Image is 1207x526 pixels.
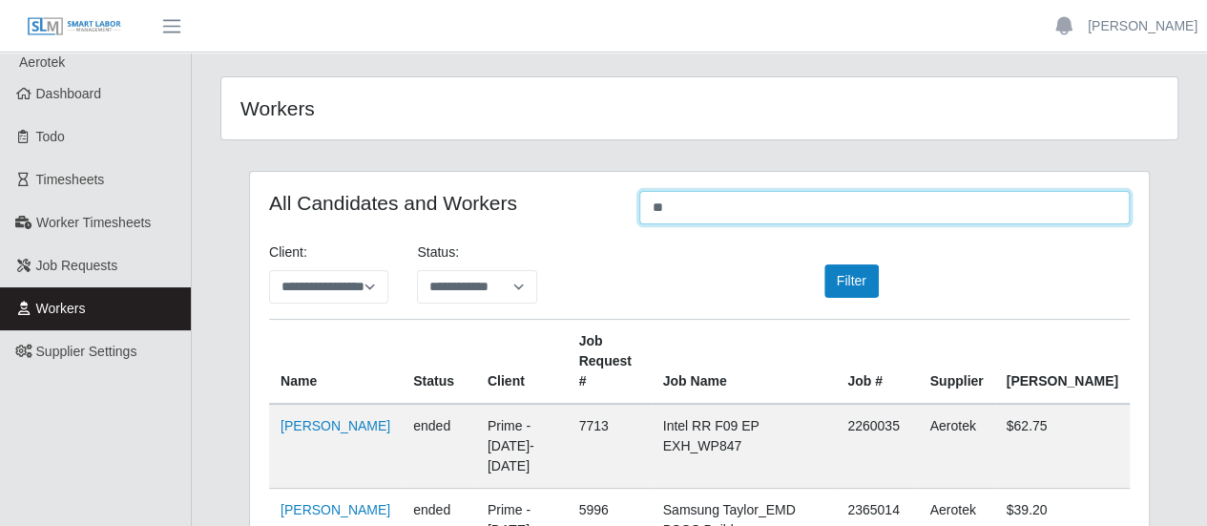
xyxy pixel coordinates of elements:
[269,320,402,405] th: Name
[281,418,390,433] a: [PERSON_NAME]
[19,54,65,70] span: Aerotek
[281,502,390,517] a: [PERSON_NAME]
[36,86,102,101] span: Dashboard
[995,320,1131,405] th: [PERSON_NAME]
[652,320,837,405] th: Job Name
[836,404,918,489] td: 2260035
[36,215,151,230] span: Worker Timesheets
[269,242,307,263] label: Client:
[836,320,918,405] th: Job #
[918,320,994,405] th: Supplier
[652,404,837,489] td: Intel RR F09 EP EXH_WP847
[269,191,611,215] h4: All Candidates and Workers
[36,301,86,316] span: Workers
[1088,16,1197,36] a: [PERSON_NAME]
[36,129,65,144] span: Todo
[568,320,652,405] th: Job Request #
[918,404,994,489] td: Aerotek
[417,242,459,263] label: Status:
[568,404,652,489] td: 7713
[27,16,122,37] img: SLM Logo
[36,344,137,359] span: Supplier Settings
[824,264,879,298] button: Filter
[240,96,606,120] h4: Workers
[402,404,476,489] td: ended
[36,172,105,187] span: Timesheets
[402,320,476,405] th: Status
[995,404,1131,489] td: $62.75
[476,320,568,405] th: Client
[36,258,118,273] span: Job Requests
[476,404,568,489] td: Prime - [DATE]-[DATE]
